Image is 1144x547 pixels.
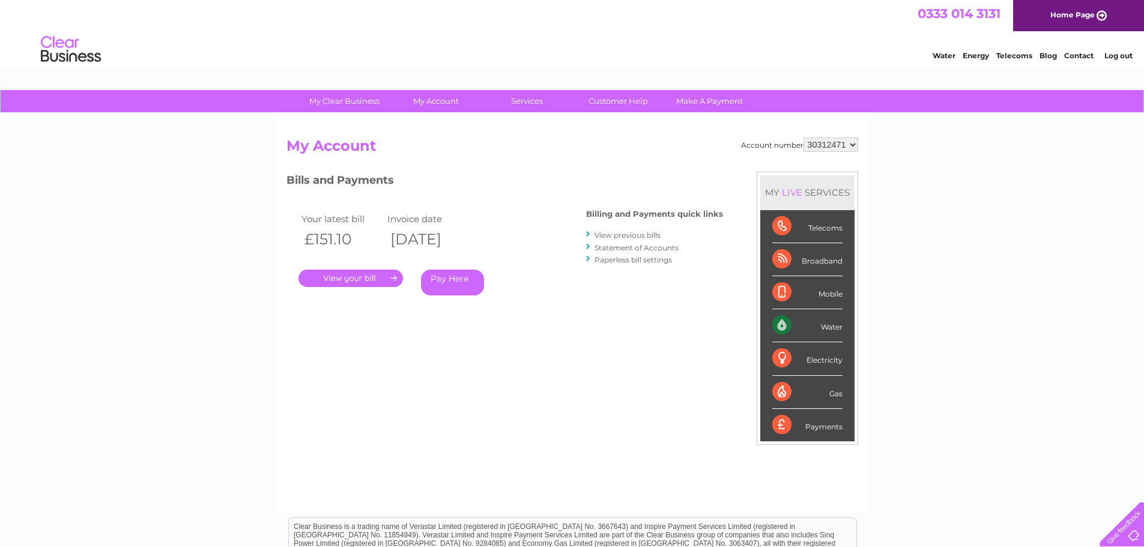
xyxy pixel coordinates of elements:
[595,231,661,240] a: View previous bills
[772,409,843,441] div: Payments
[933,51,955,60] a: Water
[741,138,858,152] div: Account number
[772,376,843,409] div: Gas
[286,172,723,193] h3: Bills and Payments
[772,309,843,342] div: Water
[996,51,1032,60] a: Telecoms
[760,175,855,210] div: MY SERVICES
[386,90,485,112] a: My Account
[595,255,672,264] a: Paperless bill settings
[586,210,723,219] h4: Billing and Payments quick links
[40,31,101,68] img: logo.png
[1104,51,1133,60] a: Log out
[298,270,403,287] a: .
[298,227,385,252] th: £151.10
[1040,51,1057,60] a: Blog
[772,276,843,309] div: Mobile
[477,90,577,112] a: Services
[295,90,394,112] a: My Clear Business
[779,187,805,198] div: LIVE
[595,243,679,252] a: Statement of Accounts
[298,211,385,227] td: Your latest bill
[918,6,1000,21] a: 0333 014 3131
[421,270,484,295] a: Pay Here
[1064,51,1094,60] a: Contact
[289,7,856,58] div: Clear Business is a trading name of Verastar Limited (registered in [GEOGRAPHIC_DATA] No. 3667643...
[569,90,668,112] a: Customer Help
[772,210,843,243] div: Telecoms
[772,243,843,276] div: Broadband
[963,51,989,60] a: Energy
[384,227,471,252] th: [DATE]
[772,342,843,375] div: Electricity
[384,211,471,227] td: Invoice date
[660,90,759,112] a: Make A Payment
[286,138,858,160] h2: My Account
